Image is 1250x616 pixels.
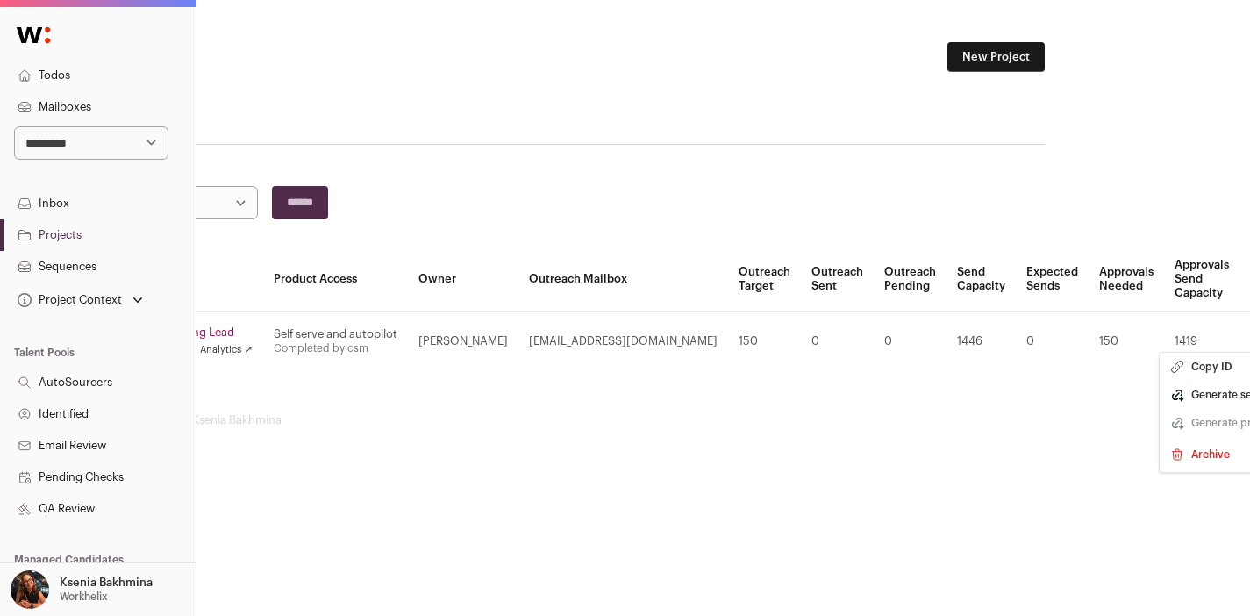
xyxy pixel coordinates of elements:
th: Outreach Target [728,247,801,312]
th: Approvals Needed [1089,247,1164,312]
th: Send Capacity [946,247,1016,312]
td: 0 [874,312,946,372]
td: 1419 [1164,312,1239,372]
a: Analytics ↗ [200,343,252,357]
td: 150 [1089,312,1164,372]
td: [EMAIL_ADDRESS][DOMAIN_NAME] [518,312,728,372]
th: Outreach Pending [874,247,946,312]
th: Approvals Send Capacity [1164,247,1239,312]
footer: wellfound:ai for Workhelix - Ksenia Bakhmina [47,413,1045,427]
th: Expected Sends [1016,247,1089,312]
div: Self serve and autopilot [274,327,397,341]
h1: Projects [47,42,380,70]
button: Open dropdown [14,288,146,312]
a: Completed by csm [274,343,368,354]
td: [PERSON_NAME] [408,312,518,372]
th: Outreach Mailbox [518,247,728,312]
button: Open dropdown [7,570,156,609]
th: Outreach Sent [801,247,874,312]
td: 1446 [946,312,1016,372]
td: 150 [728,312,801,372]
a: New Project [947,42,1045,72]
p: Workhelix [60,590,108,604]
p: Ksenia Bakhmina [60,576,153,590]
th: Product Access [263,247,408,312]
td: 0 [1016,312,1089,372]
img: 13968079-medium_jpg [11,570,49,609]
th: Owner [408,247,518,312]
td: 0 [801,312,874,372]
img: Wellfound [7,18,60,53]
div: Project Context [14,293,122,307]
